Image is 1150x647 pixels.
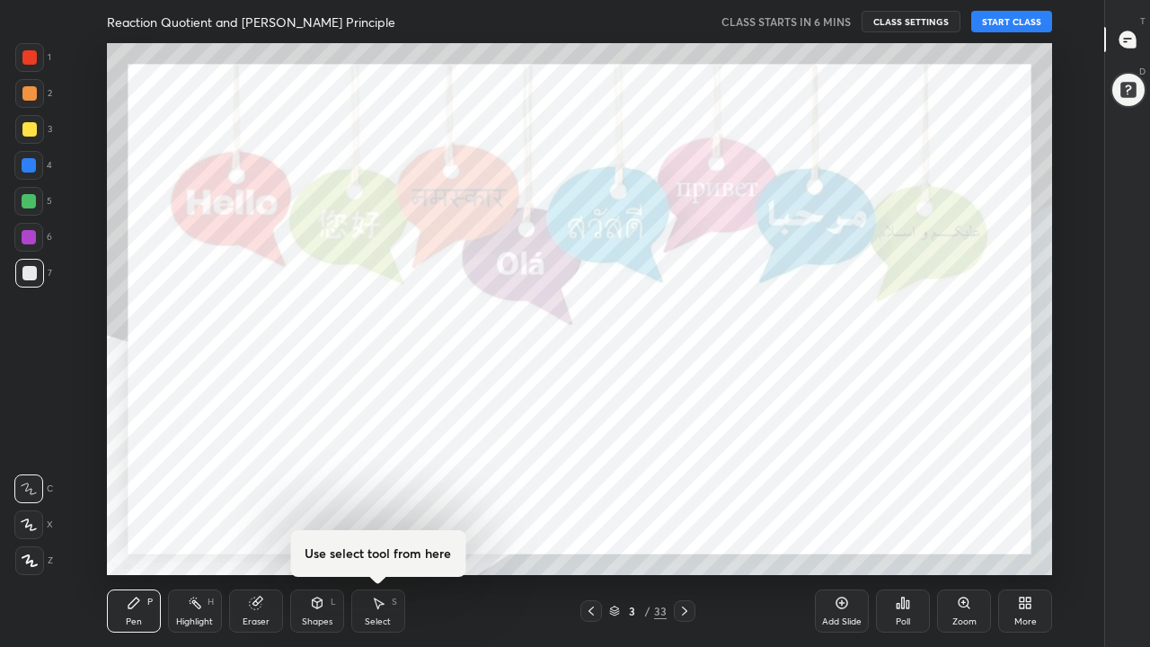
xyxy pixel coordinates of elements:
div: C [14,474,53,503]
div: Select [365,617,391,626]
div: S [392,598,397,607]
div: Eraser [243,617,270,626]
div: Z [15,546,53,575]
p: D [1139,65,1146,78]
div: 33 [654,603,667,619]
div: P [147,598,153,607]
div: Zoom [952,617,977,626]
div: X [14,510,53,539]
div: 5 [14,187,52,216]
div: 7 [15,259,52,288]
div: 2 [15,79,52,108]
button: CLASS SETTINGS [862,11,960,32]
div: 4 [14,151,52,180]
div: 3 [15,115,52,144]
div: 6 [14,223,52,252]
div: / [645,606,650,616]
button: START CLASS [971,11,1052,32]
div: 3 [624,606,641,616]
p: T [1140,14,1146,28]
div: Shapes [302,617,332,626]
div: Add Slide [822,617,862,626]
div: Highlight [176,617,213,626]
div: More [1014,617,1037,626]
div: 1 [15,43,51,72]
div: H [208,598,214,607]
h4: Reaction Quotient and [PERSON_NAME] Principle [107,13,395,31]
div: L [331,598,336,607]
h5: CLASS STARTS IN 6 MINS [721,13,851,30]
div: Pen [126,617,142,626]
h4: Use select tool from here [305,545,451,563]
div: Poll [896,617,910,626]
